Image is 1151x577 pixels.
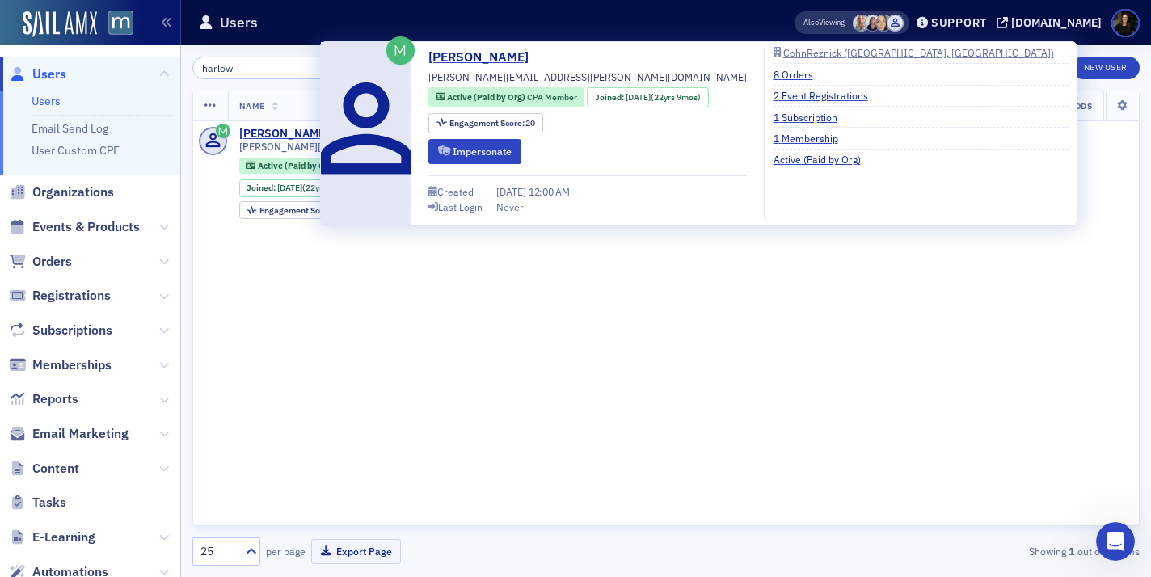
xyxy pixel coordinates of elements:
[192,57,347,79] input: Search…
[9,425,129,443] a: Email Marketing
[9,218,140,236] a: Events & Products
[803,17,845,28] span: Viewing
[436,91,577,104] a: Active (Paid by Org) CPA Member
[259,204,336,216] span: Engagement Score :
[32,234,51,254] img: Aidan avatar
[32,356,112,374] span: Memberships
[496,185,529,198] span: [DATE]
[853,15,870,32] span: Emily Trott
[258,160,338,171] span: Active (Paid by Org)
[16,190,307,269] div: Recent messageAidan avatarLuke avatarSailAMX•20h ago
[239,127,329,141] a: [PERSON_NAME]
[239,179,360,197] div: Joined: 2002-12-11 00:00:00
[204,26,236,58] img: Profile image for Luke
[239,141,420,153] span: [PERSON_NAME][EMAIL_ADDRESS][PERSON_NAME][DOMAIN_NAME]
[216,428,323,493] button: Help
[496,200,524,214] div: Never
[220,13,258,32] h1: Users
[32,94,61,108] a: Users
[256,469,282,480] span: Help
[32,142,291,170] p: How can we help?
[997,17,1107,28] button: [DOMAIN_NAME]
[277,182,302,193] span: [DATE]
[447,91,527,103] span: Active (Paid by Org)
[117,227,170,244] div: • 20h ago
[1111,9,1140,37] span: Profile
[239,100,265,112] span: Name
[108,11,133,36] img: SailAMX
[32,65,66,83] span: Users
[774,48,1069,57] a: CohnReznick ([GEOGRAPHIC_DATA], [GEOGRAPHIC_DATA])
[97,11,133,38] a: View Homepage
[17,214,306,268] div: Aidan avatarLuke avatarSailAMX•20h ago
[32,218,140,236] span: Events & Products
[32,390,78,408] span: Reports
[33,308,270,325] div: We typically reply in under 5 minutes
[9,356,112,374] a: Memberships
[9,460,79,478] a: Content
[32,494,66,512] span: Tasks
[32,460,79,478] span: Content
[9,494,66,512] a: Tasks
[595,91,626,104] span: Joined :
[68,227,114,244] div: SailAMX
[32,121,108,136] a: Email Send Log
[266,544,306,558] label: per page
[783,48,1054,57] div: CohnReznick ([GEOGRAPHIC_DATA], [GEOGRAPHIC_DATA])
[1072,57,1140,79] a: New User
[9,65,66,83] a: Users
[9,253,72,271] a: Orders
[32,322,112,339] span: Subscriptions
[587,87,708,107] div: Joined: 2002-12-11 00:00:00
[449,117,526,128] span: Engagement Score :
[108,428,215,493] button: Messages
[32,529,95,546] span: E-Learning
[835,544,1140,558] div: Showing out of items
[33,204,290,221] div: Recent message
[32,287,111,305] span: Registrations
[875,15,892,32] span: Aiyana Scarborough
[239,158,395,174] div: Active (Paid by Org): Active (Paid by Org): CPA Member
[32,183,114,201] span: Organizations
[9,322,112,339] a: Subscriptions
[9,183,114,201] a: Organizations
[17,347,306,407] div: Status: All Systems OperationalUpdated [DATE] 08:41 EDT
[9,529,95,546] a: E-Learning
[428,113,543,133] div: Engagement Score: 20
[277,183,352,193] div: (22yrs 9mos)
[246,160,387,171] a: Active (Paid by Org) CPA Member
[32,115,291,142] p: Hi Lauren 👋
[428,139,521,164] button: Impersonate
[259,206,346,215] div: 20
[774,110,850,124] a: 1 Subscription
[16,277,307,339] div: Send us a messageWe typically reply in under 5 minutes
[32,253,72,271] span: Orders
[887,15,904,32] span: Justin Chase
[32,425,129,443] span: Email Marketing
[239,201,354,219] div: Engagement Score: 20
[33,291,270,308] div: Send us a message
[529,185,570,198] span: 12:00 AM
[626,91,651,103] span: [DATE]
[36,469,72,480] span: Home
[931,15,987,30] div: Support
[9,390,78,408] a: Reports
[65,360,290,377] div: Status: All Systems Operational
[428,69,747,84] span: [PERSON_NAME][EMAIL_ADDRESS][PERSON_NAME][DOMAIN_NAME]
[44,234,63,254] img: Luke avatar
[527,91,577,103] span: CPA Member
[23,11,97,37] img: SailAMX
[1011,15,1102,30] div: [DOMAIN_NAME]
[428,48,541,67] a: [PERSON_NAME]
[311,539,401,564] button: Export Page
[134,469,190,480] span: Messages
[234,26,267,58] img: Profile image for Aidan
[1096,522,1135,561] iframe: To enrich screen reader interactions, please activate Accessibility in Grammarly extension settings
[428,87,584,107] div: Active (Paid by Org): Active (Paid by Org): CPA Member
[65,379,218,392] span: Updated [DATE] 08:41 EDT
[864,15,881,32] span: Kelly Brown
[774,131,850,145] a: 1 Membership
[32,143,120,158] a: User Custom CPE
